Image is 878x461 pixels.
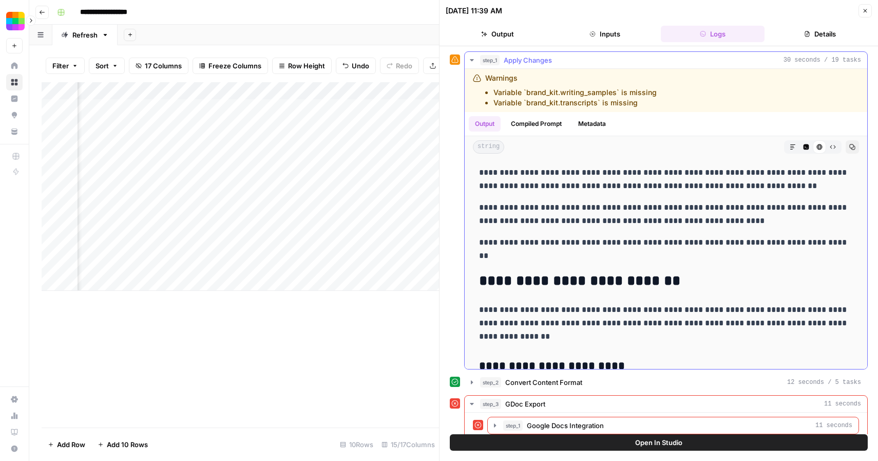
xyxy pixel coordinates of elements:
[288,61,325,71] span: Row Height
[42,436,91,453] button: Add Row
[396,61,412,71] span: Redo
[504,55,552,65] span: Apply Changes
[446,6,502,16] div: [DATE] 11:39 AM
[661,26,765,42] button: Logs
[505,377,582,388] span: Convert Content Format
[6,424,23,440] a: Learning Hub
[6,90,23,107] a: Insights
[96,61,109,71] span: Sort
[493,87,657,98] li: Variable `brand_kit.writing_samples` is missing
[52,25,118,45] a: Refresh
[784,56,861,65] span: 30 seconds / 19 tasks
[193,58,268,74] button: Freeze Columns
[635,437,682,448] span: Open In Studio
[485,73,657,108] div: Warnings
[488,417,858,434] button: 11 seconds
[6,8,23,34] button: Workspace: Smallpdf
[6,58,23,74] a: Home
[572,116,612,132] button: Metadata
[57,439,85,450] span: Add Row
[145,61,182,71] span: 17 Columns
[46,58,85,74] button: Filter
[72,30,98,40] div: Refresh
[480,399,501,409] span: step_3
[208,61,261,71] span: Freeze Columns
[107,439,148,450] span: Add 10 Rows
[6,440,23,457] button: Help + Support
[503,420,523,431] span: step_1
[6,74,23,90] a: Browse
[465,69,867,369] div: 30 seconds / 19 tasks
[505,399,545,409] span: GDoc Export
[6,107,23,123] a: Opportunities
[6,12,25,30] img: Smallpdf Logo
[465,413,867,438] div: 11 seconds
[480,55,500,65] span: step_1
[480,377,501,388] span: step_2
[336,436,377,453] div: 10 Rows
[465,396,867,412] button: 11 seconds
[91,436,154,453] button: Add 10 Rows
[450,434,868,451] button: Open In Studio
[129,58,188,74] button: 17 Columns
[469,116,501,132] button: Output
[824,399,861,409] span: 11 seconds
[505,116,568,132] button: Compiled Prompt
[352,61,369,71] span: Undo
[493,98,657,108] li: Variable `brand_kit.transcripts` is missing
[272,58,332,74] button: Row Height
[6,123,23,140] a: Your Data
[336,58,376,74] button: Undo
[553,26,657,42] button: Inputs
[815,421,852,430] span: 11 seconds
[380,58,419,74] button: Redo
[446,26,549,42] button: Output
[465,374,867,391] button: 12 seconds / 5 tasks
[527,420,604,431] span: Google Docs Integration
[769,26,872,42] button: Details
[52,61,69,71] span: Filter
[473,140,504,154] span: string
[89,58,125,74] button: Sort
[465,52,867,68] button: 30 seconds / 19 tasks
[6,408,23,424] a: Usage
[377,436,439,453] div: 15/17 Columns
[6,391,23,408] a: Settings
[787,378,861,387] span: 12 seconds / 5 tasks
